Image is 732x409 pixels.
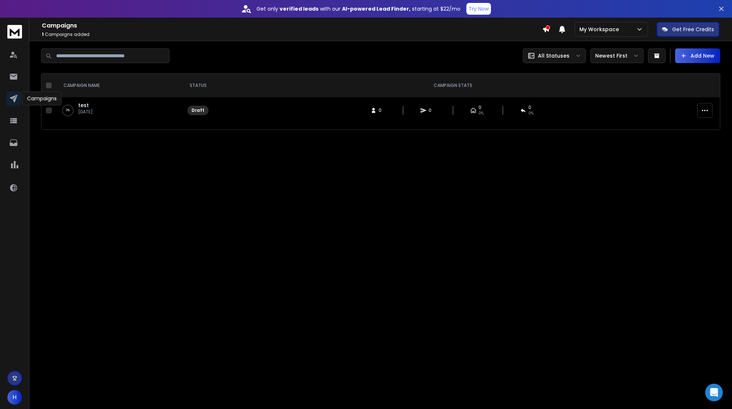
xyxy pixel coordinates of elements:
button: H [7,390,22,405]
strong: AI-powered Lead Finder, [342,5,411,12]
p: 0 % [66,107,70,114]
button: Newest First [590,48,644,63]
p: Get only with our starting at $22/mo [256,5,460,12]
button: Add New [675,48,720,63]
span: 0 [528,105,531,110]
span: 0% [478,110,484,116]
div: Campaigns [22,91,62,105]
div: Draft [192,107,204,113]
p: My Workspace [579,26,622,33]
span: 1 [42,31,44,37]
th: CAMPAIGN STATS [213,74,693,97]
span: 0 [478,105,481,110]
p: All Statuses [538,52,569,59]
button: Get Free Credits [657,22,719,37]
span: 0 [429,107,436,113]
img: logo [7,25,22,39]
p: [DATE] [78,109,93,115]
p: Campaigns added [42,32,542,37]
span: 0 [379,107,386,113]
div: Open Intercom Messenger [705,384,723,401]
span: 0% [528,110,533,116]
td: 0%test[DATE] [55,97,183,124]
p: Get Free Credits [672,26,714,33]
strong: verified leads [280,5,318,12]
th: CAMPAIGN NAME [55,74,183,97]
h1: Campaigns [42,21,542,30]
button: Try Now [466,3,491,15]
p: Try Now [469,5,489,12]
a: test [78,102,89,109]
th: STATUS [183,74,213,97]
